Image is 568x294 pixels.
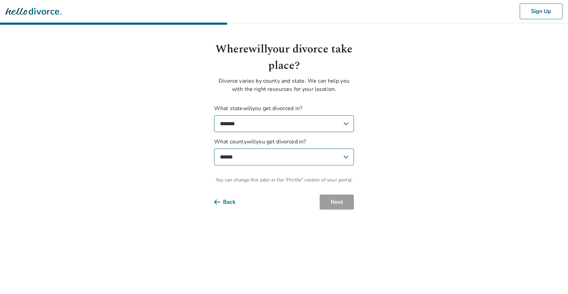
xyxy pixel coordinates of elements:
select: What countywillyou get divorced in? [214,149,354,165]
button: Sign Up [520,3,563,19]
button: Back [214,195,247,210]
p: Divorce varies by county and state. We can help you with the right resources for your location. [214,77,354,93]
button: Next [320,195,354,210]
select: What statewillyou get divorced in? [214,115,354,132]
label: What county will you get divorced in? [214,138,354,165]
iframe: Chat Widget [534,261,568,294]
span: You can change this later in the "Profile" section of your portal. [214,176,354,184]
label: What state will you get divorced in? [214,104,354,132]
h1: Where will your divorce take place? [214,41,354,74]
